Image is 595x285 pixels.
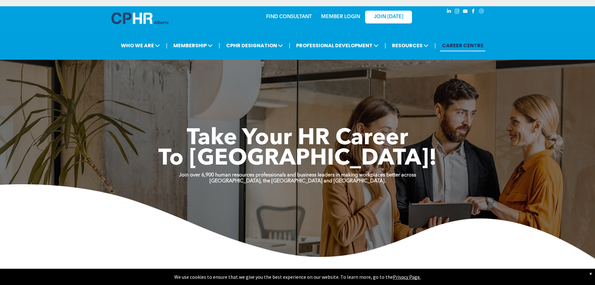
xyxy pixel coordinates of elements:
[384,39,386,52] li: |
[112,13,168,24] img: A blue and white logo for cp alberta
[294,40,380,51] span: PROFESSIONAL DEVELOPMENT
[224,40,285,51] span: CPHR DESIGNATION
[158,148,437,170] span: To [GEOGRAPHIC_DATA]!
[470,8,477,16] a: facebook
[289,39,290,52] li: |
[390,40,430,51] span: RESOURCES
[166,39,167,52] li: |
[266,14,312,19] a: FIND CONSULTANT
[440,40,485,51] a: CAREER CENTRE
[374,14,403,20] span: JOIN [DATE]
[434,39,436,52] li: |
[119,40,162,51] span: WHO WE ARE
[219,39,220,52] li: |
[210,179,386,184] strong: [GEOGRAPHIC_DATA], the [GEOGRAPHIC_DATA] and [GEOGRAPHIC_DATA].
[478,8,485,16] a: Social network
[589,270,592,277] div: Dismiss notification
[321,14,360,19] a: MEMBER LOGIN
[393,274,421,280] a: Privacy Page.
[179,173,416,178] strong: Join over 6,900 human resources professionals and business leaders in making workplaces better ac...
[454,8,461,16] a: instagram
[446,8,453,16] a: linkedin
[462,8,469,16] a: youtube
[171,40,215,51] span: MEMBERSHIP
[187,127,408,150] span: Take Your HR Career
[365,11,412,23] a: JOIN [DATE]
